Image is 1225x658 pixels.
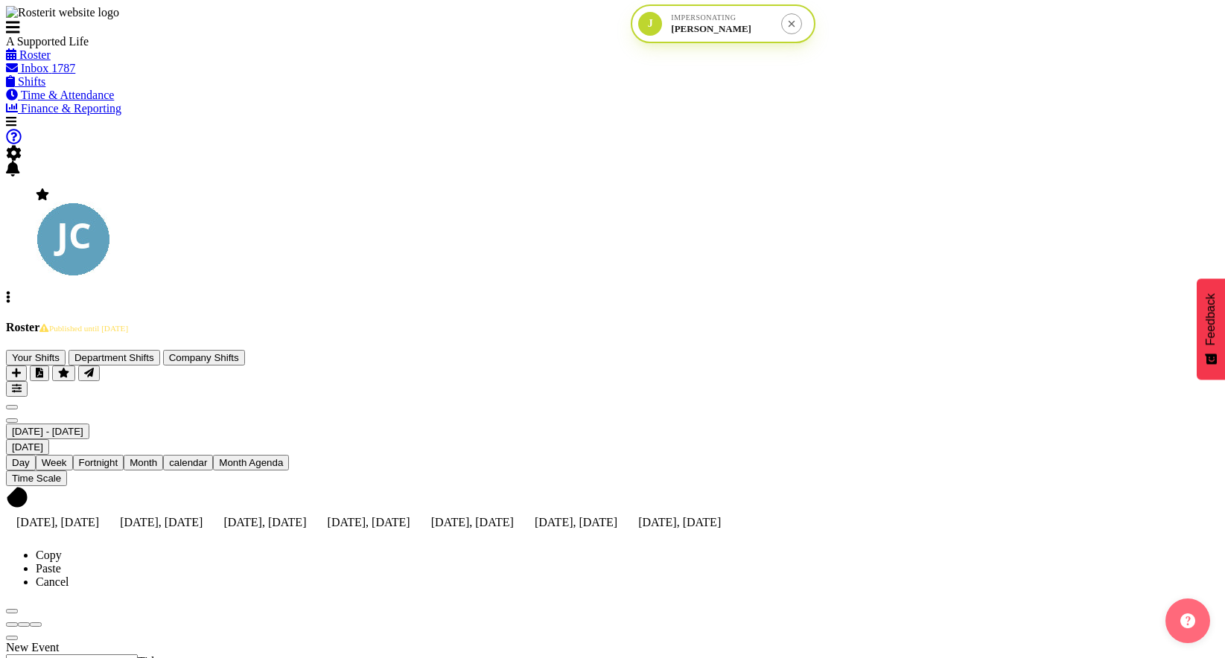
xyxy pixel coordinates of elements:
button: Month [163,455,213,470]
span: Department Shifts [74,352,154,363]
div: Timeline Week of October 7, 2025 [6,397,1219,537]
button: Today [6,439,49,455]
div: A Supported Life [6,35,229,48]
span: [DATE], [DATE] [328,516,410,528]
button: Feedback - Show survey [1197,278,1225,380]
span: calendar [169,457,207,468]
button: October 2025 [6,424,89,439]
a: Inbox 1787 [6,62,75,74]
span: Time Scale [12,473,61,484]
img: help-xxl-2.png [1180,613,1195,628]
button: Department Shifts [69,350,160,365]
img: Rosterit website logo [6,6,119,19]
button: Download a PDF of the roster according to the set date range. [30,365,49,381]
img: jess-clark3304.jpg [36,202,110,276]
button: Fortnight [73,455,124,470]
button: Add a new shift [6,365,27,381]
span: [DATE], [DATE] [120,516,203,528]
span: Company Shifts [169,352,239,363]
span: [DATE], [DATE] [16,516,99,528]
span: [DATE] [12,441,43,453]
a: Time & Attendance [6,89,114,101]
li: Cancel [36,575,1219,589]
span: Month [130,457,157,468]
button: Previous [6,405,18,409]
li: Copy [36,549,1219,562]
button: Send a list of all shifts for the selected filtered period to all rostered employees. [78,365,100,381]
li: Paste [36,562,1219,575]
div: October 06 - 12, 2025 [6,424,1219,439]
span: Week [42,457,67,468]
button: Timeline Day [6,455,36,470]
span: Fortnight [79,457,118,468]
button: Filter Shifts [6,381,28,397]
span: 1787 [51,62,75,74]
span: [DATE] - [DATE] [12,426,83,437]
button: Your Shifts [6,350,66,365]
span: Feedback [1204,293,1218,345]
a: Shifts [6,75,45,88]
span: [DATE], [DATE] [431,516,514,528]
div: New Event [6,641,378,654]
span: Month Agenda [219,457,283,468]
span: Shifts [18,75,45,88]
div: next period [6,410,1219,424]
button: Month Agenda [213,455,289,470]
a: Finance & Reporting [6,102,121,115]
a: Roster [6,48,51,61]
button: Next [6,418,18,423]
span: Published until [DATE] [39,324,128,333]
span: [DATE], [DATE] [638,516,721,528]
h4: Roster [6,321,1219,334]
span: Your Shifts [12,352,60,363]
button: Highlight an important date within the roster. [52,365,75,381]
span: Time & Attendance [21,89,115,101]
button: Close [6,609,18,613]
button: Stop impersonation [781,13,802,34]
div: previous period [6,397,1219,410]
span: [DATE], [DATE] [535,516,617,528]
span: [DATE], [DATE] [223,516,306,528]
span: Day [12,457,30,468]
button: Time Scale [6,470,67,486]
button: Timeline Week [36,455,73,470]
button: Company Shifts [163,350,245,365]
span: Roster [19,48,51,61]
button: Close [6,636,18,640]
span: Inbox [21,62,48,74]
button: Timeline Month [124,455,163,470]
span: Finance & Reporting [21,102,121,115]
